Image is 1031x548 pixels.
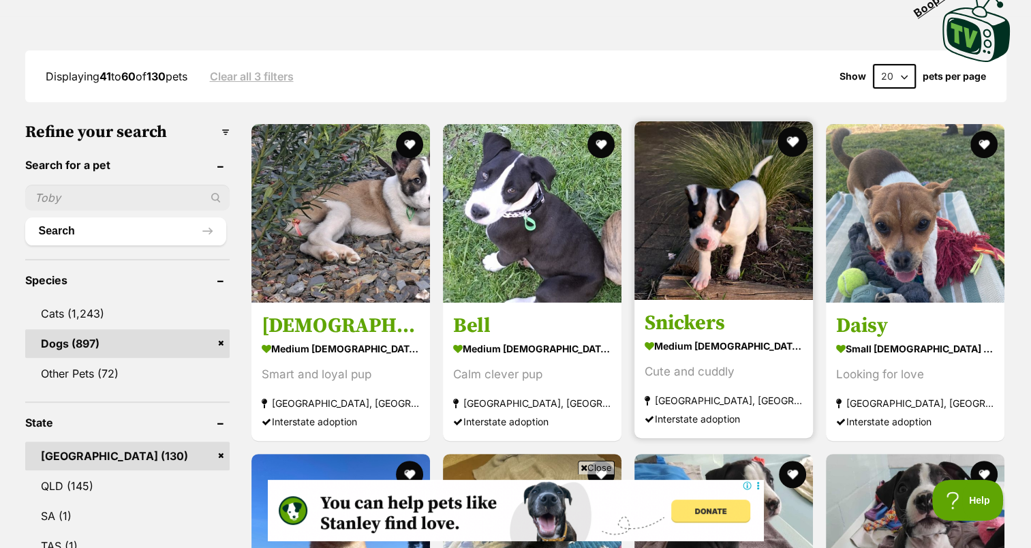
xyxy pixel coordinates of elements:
[587,131,615,158] button: favourite
[210,70,294,82] a: Clear all 3 filters
[25,442,230,470] a: [GEOGRAPHIC_DATA] (130)
[645,310,803,336] h3: Snickers
[25,123,230,142] h3: Refine your search
[453,412,611,431] div: Interstate adoption
[25,159,230,171] header: Search for a pet
[826,124,1004,303] img: Daisy - Pug x Jack Russell Terrier Dog
[268,480,764,541] iframe: Advertisement
[25,502,230,530] a: SA (1)
[634,300,813,438] a: Snickers medium [DEMOGRAPHIC_DATA] Dog Cute and cuddly [GEOGRAPHIC_DATA], [GEOGRAPHIC_DATA] Inter...
[262,339,420,359] strong: medium [DEMOGRAPHIC_DATA] Dog
[251,303,430,441] a: [DEMOGRAPHIC_DATA] medium [DEMOGRAPHIC_DATA] Dog Smart and loyal pup [GEOGRAPHIC_DATA], [GEOGRAPH...
[262,412,420,431] div: Interstate adoption
[778,127,807,157] button: favourite
[46,70,187,83] span: Displaying to of pets
[396,461,423,488] button: favourite
[25,274,230,286] header: Species
[396,131,423,158] button: favourite
[779,461,806,488] button: favourite
[971,131,998,158] button: favourite
[25,472,230,500] a: QLD (145)
[634,121,813,300] img: Snickers - Staffordshire Bull Terrier Dog
[836,313,994,339] h3: Daisy
[443,124,621,303] img: Bell - Mixed breed Dog
[645,336,803,356] strong: medium [DEMOGRAPHIC_DATA] Dog
[25,299,230,328] a: Cats (1,243)
[99,70,111,83] strong: 41
[121,70,136,83] strong: 60
[443,303,621,441] a: Bell medium [DEMOGRAPHIC_DATA] Dog Calm clever pup [GEOGRAPHIC_DATA], [GEOGRAPHIC_DATA] Interstat...
[25,359,230,388] a: Other Pets (72)
[971,461,998,488] button: favourite
[453,339,611,359] strong: medium [DEMOGRAPHIC_DATA] Dog
[262,365,420,384] div: Smart and loyal pup
[923,71,986,82] label: pets per page
[453,365,611,384] div: Calm clever pup
[836,394,994,412] strong: [GEOGRAPHIC_DATA], [GEOGRAPHIC_DATA]
[251,124,430,303] img: Bodhi - Mixed breed Dog
[453,313,611,339] h3: Bell
[932,480,1004,521] iframe: Help Scout Beacon - Open
[262,394,420,412] strong: [GEOGRAPHIC_DATA], [GEOGRAPHIC_DATA]
[836,365,994,384] div: Looking for love
[262,313,420,339] h3: [DEMOGRAPHIC_DATA]
[25,329,230,358] a: Dogs (897)
[645,410,803,428] div: Interstate adoption
[25,217,226,245] button: Search
[836,412,994,431] div: Interstate adoption
[147,70,166,83] strong: 130
[578,461,615,474] span: Close
[645,391,803,410] strong: [GEOGRAPHIC_DATA], [GEOGRAPHIC_DATA]
[25,185,230,211] input: Toby
[25,416,230,429] header: State
[645,363,803,381] div: Cute and cuddly
[836,339,994,359] strong: small [DEMOGRAPHIC_DATA] Dog
[453,394,611,412] strong: [GEOGRAPHIC_DATA], [GEOGRAPHIC_DATA]
[840,71,866,82] span: Show
[826,303,1004,441] a: Daisy small [DEMOGRAPHIC_DATA] Dog Looking for love [GEOGRAPHIC_DATA], [GEOGRAPHIC_DATA] Intersta...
